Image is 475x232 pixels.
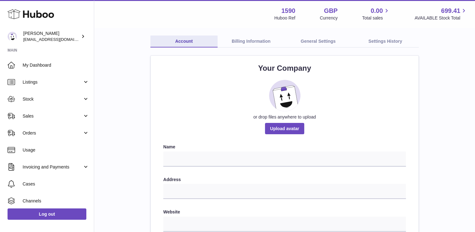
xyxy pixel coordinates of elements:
span: Usage [23,147,89,153]
label: Website [163,209,406,215]
span: Sales [23,113,83,119]
div: Currency [320,15,338,21]
span: Invoicing and Payments [23,164,83,170]
label: Name [163,144,406,150]
span: Cases [23,181,89,187]
span: Upload avatar [265,123,304,134]
a: 0.00 Total sales [362,7,390,21]
label: Address [163,177,406,183]
div: Huboo Ref [274,15,295,21]
span: Stock [23,96,83,102]
a: Billing Information [218,36,285,47]
span: AVAILABLE Stock Total [414,15,467,21]
img: internalAdmin-1590@internal.huboo.com [8,32,17,41]
img: placeholder_image.svg [269,80,300,111]
h2: Your Company [163,63,406,73]
a: Account [150,36,218,47]
span: 0.00 [371,7,383,15]
span: Listings [23,79,83,85]
div: [PERSON_NAME] [23,30,80,42]
a: General Settings [285,36,352,47]
a: Settings History [352,36,419,47]
div: or drop files anywhere to upload [163,114,406,120]
strong: 1590 [281,7,295,15]
strong: GBP [324,7,337,15]
span: 699.41 [441,7,460,15]
span: Channels [23,198,89,204]
span: [EMAIL_ADDRESS][DOMAIN_NAME] [23,37,92,42]
a: 699.41 AVAILABLE Stock Total [414,7,467,21]
span: My Dashboard [23,62,89,68]
span: Total sales [362,15,390,21]
span: Orders [23,130,83,136]
a: Log out [8,208,86,220]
